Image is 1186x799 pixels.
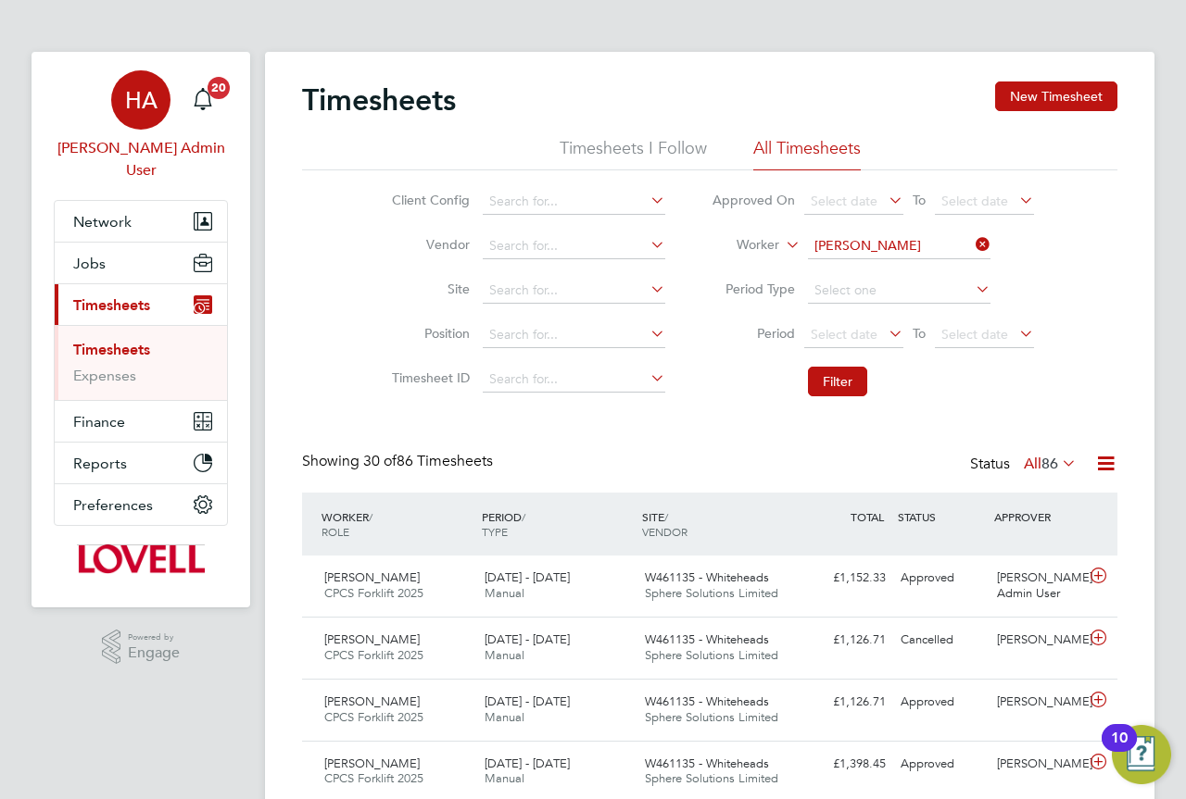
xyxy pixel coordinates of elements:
[483,278,665,304] input: Search for...
[483,189,665,215] input: Search for...
[477,500,637,548] div: PERIOD
[645,709,778,725] span: Sphere Solutions Limited
[907,188,931,212] span: To
[386,281,470,297] label: Site
[645,585,778,601] span: Sphere Solutions Limited
[893,500,990,533] div: STATUS
[324,693,420,709] span: [PERSON_NAME]
[645,569,769,585] span: W461135 - Whiteheads
[970,452,1080,478] div: Status
[485,631,570,647] span: [DATE] - [DATE]
[54,137,228,181] span: Hays Admin User
[485,693,570,709] span: [DATE] - [DATE]
[696,236,779,255] label: Worker
[73,496,153,514] span: Preferences
[363,452,397,470] span: 30 of
[324,755,420,771] span: [PERSON_NAME]
[808,367,867,396] button: Filter
[485,647,524,663] span: Manual
[322,524,349,539] span: ROLE
[522,509,525,524] span: /
[128,645,180,661] span: Engage
[73,213,132,231] span: Network
[1111,738,1128,762] div: 10
[73,341,150,358] a: Timesheets
[483,367,665,393] input: Search for...
[55,243,227,283] button: Jobs
[55,484,227,525] button: Preferences
[324,647,423,663] span: CPCS Forklift 2025
[73,255,106,272] span: Jobs
[797,625,893,655] div: £1,126.71
[637,500,798,548] div: SITE
[893,687,990,718] div: Approved
[485,585,524,601] span: Manual
[324,770,423,786] span: CPCS Forklift 2025
[990,749,1086,780] div: [PERSON_NAME]
[73,455,127,472] span: Reports
[797,563,893,593] div: £1,152.33
[995,81,1117,111] button: New Timesheet
[125,88,158,112] span: HA
[324,585,423,601] span: CPCS Forklift 2025
[369,509,372,524] span: /
[712,325,795,342] label: Period
[324,569,420,585] span: [PERSON_NAME]
[54,70,228,181] a: HA[PERSON_NAME] Admin User
[208,77,230,99] span: 20
[32,52,250,607] nav: Main navigation
[811,193,877,209] span: Select date
[560,137,707,170] li: Timesheets I Follow
[893,563,990,593] div: Approved
[55,401,227,442] button: Finance
[990,563,1086,609] div: [PERSON_NAME] Admin User
[941,193,1008,209] span: Select date
[55,284,227,325] button: Timesheets
[645,770,778,786] span: Sphere Solutions Limited
[642,524,688,539] span: VENDOR
[1041,455,1058,473] span: 86
[317,500,477,548] div: WORKER
[645,755,769,771] span: W461135 - Whiteheads
[324,709,423,725] span: CPCS Forklift 2025
[645,693,769,709] span: W461135 - Whiteheads
[485,770,524,786] span: Manual
[77,544,204,574] img: lovell-logo-retina.png
[302,452,497,471] div: Showing
[851,509,884,524] span: TOTAL
[73,296,150,314] span: Timesheets
[128,630,180,645] span: Powered by
[54,544,228,574] a: Go to home page
[1112,725,1171,784] button: Open Resource Center, 10 new notifications
[811,326,877,343] span: Select date
[797,687,893,718] div: £1,126.71
[482,524,508,539] span: TYPE
[483,233,665,259] input: Search for...
[386,325,470,342] label: Position
[55,325,227,400] div: Timesheets
[485,569,570,585] span: [DATE] - [DATE]
[485,709,524,725] span: Manual
[386,236,470,253] label: Vendor
[102,630,181,665] a: Powered byEngage
[808,278,990,304] input: Select one
[363,452,493,470] span: 86 Timesheets
[302,81,456,119] h2: Timesheets
[55,201,227,242] button: Network
[712,281,795,297] label: Period Type
[907,321,931,345] span: To
[893,625,990,655] div: Cancelled
[797,749,893,780] div: £1,398.45
[990,500,1086,533] div: APPROVER
[990,687,1086,718] div: [PERSON_NAME]
[645,647,778,663] span: Sphere Solutions Limited
[483,322,665,348] input: Search for...
[941,326,1008,343] span: Select date
[753,137,861,170] li: All Timesheets
[808,233,990,259] input: Search for...
[645,631,769,647] span: W461135 - Whiteheads
[990,625,1086,655] div: [PERSON_NAME]
[324,631,420,647] span: [PERSON_NAME]
[73,367,136,384] a: Expenses
[386,369,470,386] label: Timesheet ID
